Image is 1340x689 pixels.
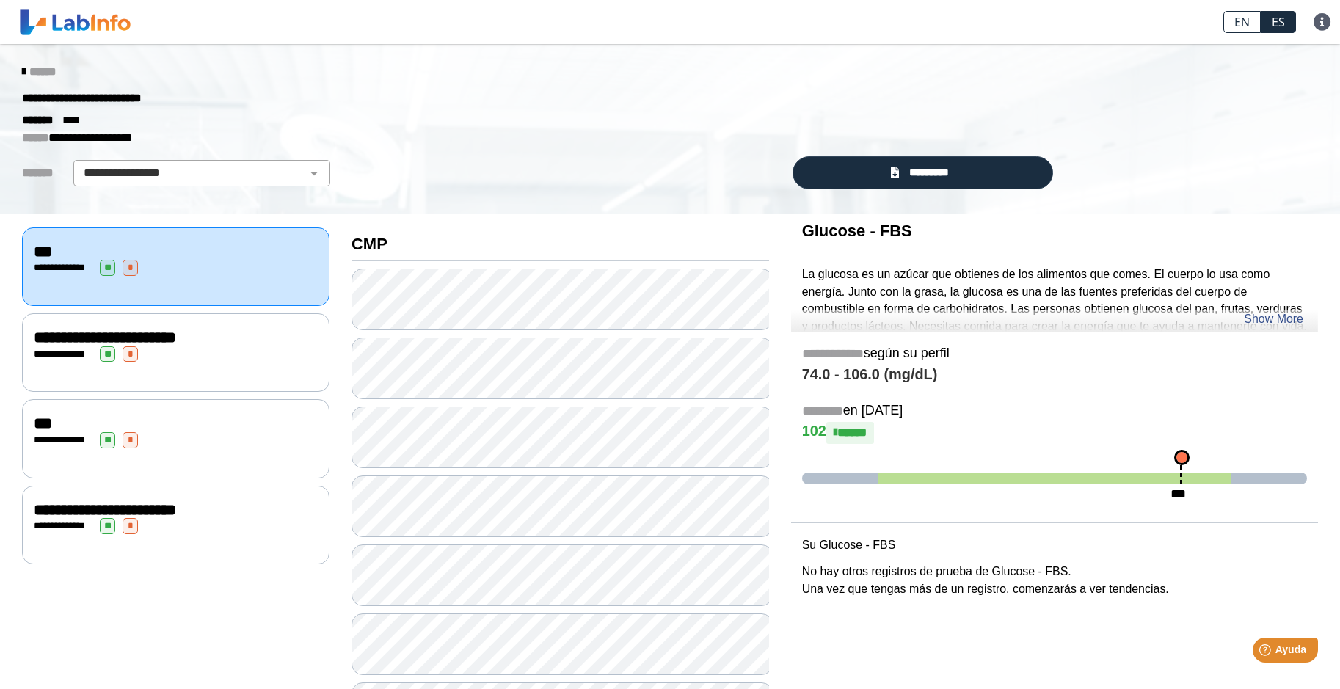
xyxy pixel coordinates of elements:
[352,235,387,253] b: CMP
[802,422,1307,444] h4: 102
[802,222,912,240] b: Glucose - FBS
[1261,11,1296,33] a: ES
[802,346,1307,362] h5: según su perfil
[1244,310,1303,328] a: Show More
[802,266,1307,371] p: La glucosa es un azúcar que obtienes de los alimentos que comes. El cuerpo lo usa como energía. J...
[1223,11,1261,33] a: EN
[802,563,1307,598] p: No hay otros registros de prueba de Glucose - FBS. Una vez que tengas más de un registro, comenza...
[1209,632,1324,673] iframe: Help widget launcher
[802,403,1307,420] h5: en [DATE]
[802,366,1307,384] h4: 74.0 - 106.0 (mg/dL)
[802,536,1307,554] p: Su Glucose - FBS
